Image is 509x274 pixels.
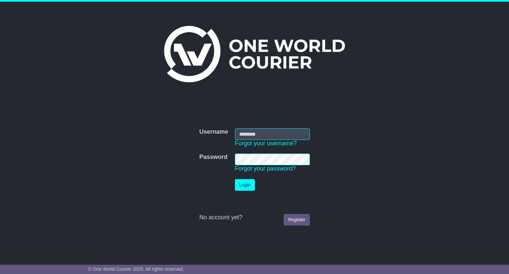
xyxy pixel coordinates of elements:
[164,26,345,82] img: One World
[235,179,255,191] button: Login
[284,214,310,226] a: Register
[199,154,227,161] label: Password
[199,128,228,136] label: Username
[235,140,297,147] a: Forgot your username?
[199,214,310,221] div: No account yet?
[235,165,296,172] a: Forgot your password?
[88,266,184,272] span: © One World Courier 2025. All rights reserved.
